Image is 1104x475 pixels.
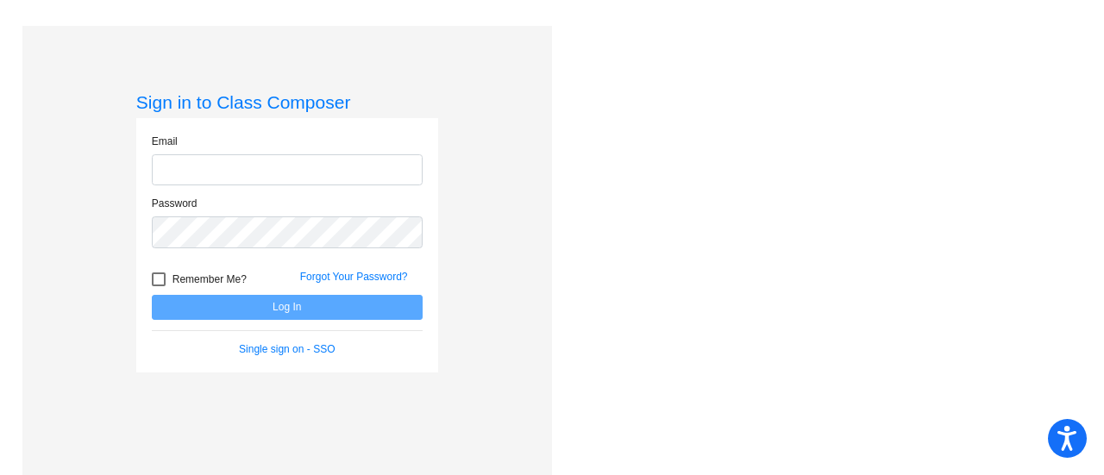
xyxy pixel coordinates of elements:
[300,271,408,283] a: Forgot Your Password?
[239,343,335,355] a: Single sign on - SSO
[152,134,178,149] label: Email
[152,295,423,320] button: Log In
[136,91,438,113] h3: Sign in to Class Composer
[172,269,247,290] span: Remember Me?
[152,196,198,211] label: Password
